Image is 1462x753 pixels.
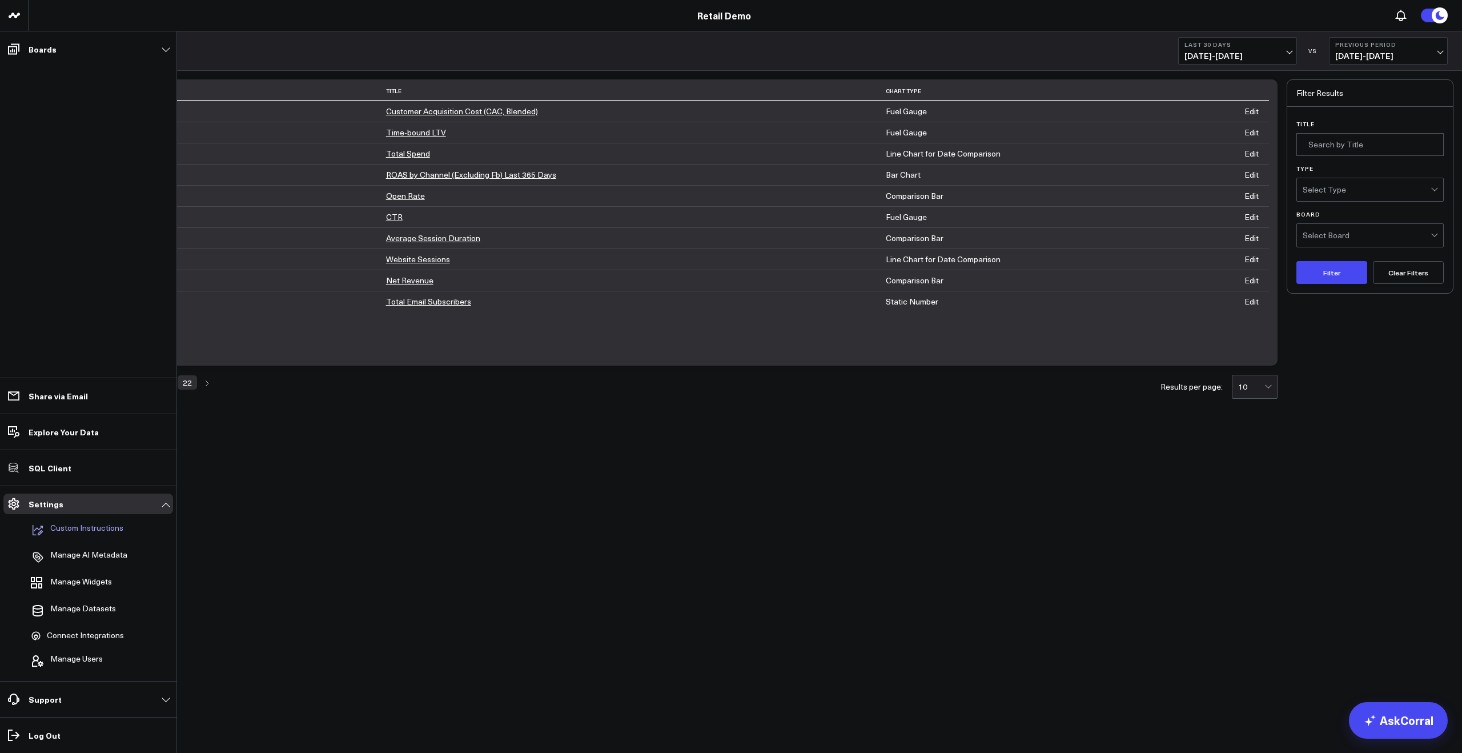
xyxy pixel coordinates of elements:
[1296,211,1444,218] label: Board
[29,427,99,436] p: Explore Your Data
[47,631,124,641] span: Connect Integrations
[202,375,211,389] a: Next page
[886,164,1232,185] td: Bar Chart
[26,598,139,623] a: Manage Datasets
[26,571,139,596] a: Manage Widgets
[26,648,103,674] button: Manage Users
[1184,51,1291,61] span: [DATE] - [DATE]
[1296,261,1367,284] button: Filter
[1373,261,1444,284] button: Clear Filters
[1244,169,1259,180] a: Edit
[26,518,123,543] button: Custom Instructions
[178,375,197,389] a: Page 22
[1244,254,1259,265] a: Edit
[1244,190,1259,201] a: Edit
[386,233,480,243] a: Average Session Duration
[386,127,446,138] a: Time-bound LTV
[1178,37,1297,65] button: Last 30 Days[DATE]-[DATE]
[26,544,139,570] a: Manage AI Metadata
[29,463,71,472] p: SQL Client
[886,101,1232,122] td: Fuel Gauge
[886,227,1232,249] td: Comparison Bar
[1244,296,1259,307] a: Edit
[1160,383,1223,391] div: Results per page:
[1303,47,1323,54] div: VS
[50,604,116,618] span: Manage Datasets
[1329,37,1448,65] button: Previous Period[DATE]-[DATE]
[386,169,556,180] a: ROAS by Channel (Excluding Fb) Last 365 Days
[50,523,123,537] p: Custom Instructions
[1244,211,1259,222] a: Edit
[1335,41,1441,48] b: Previous Period
[29,499,63,508] p: Settings
[697,9,751,22] a: Retail Demo
[26,625,139,647] a: Connect Integrations
[29,391,88,400] p: Share via Email
[3,725,173,746] a: Log Out
[29,45,57,54] p: Boards
[29,695,62,704] p: Support
[1296,121,1444,127] label: Title
[1244,233,1259,243] a: Edit
[886,270,1232,291] td: Comparison Bar
[386,275,433,286] a: Net Revenue
[886,82,1232,101] th: Chart Type
[386,190,425,201] a: Open Rate
[1244,127,1259,138] a: Edit
[50,577,112,591] span: Manage Widgets
[886,291,1232,312] td: Static Number
[886,143,1232,164] td: Line Chart for Date Comparison
[1335,51,1441,61] span: [DATE] - [DATE]
[886,249,1232,270] td: Line Chart for Date Comparison
[29,731,61,740] p: Log Out
[1303,185,1431,194] div: Select Type
[1303,231,1431,240] div: Select Board
[46,82,386,101] th: Board
[1244,275,1259,286] a: Edit
[386,211,403,222] a: CTR
[1296,165,1444,172] label: Type
[386,296,471,307] a: Total Email Subscribers
[386,106,538,117] a: Customer Acquisition Cost (CAC, Blended)
[3,458,173,478] a: SQL Client
[1238,382,1264,391] div: 10
[886,185,1232,206] td: Comparison Bar
[886,206,1232,227] td: Fuel Gauge
[50,654,103,668] span: Manage Users
[886,122,1232,143] td: Fuel Gauge
[1184,41,1291,48] b: Last 30 Days
[1244,106,1259,117] a: Edit
[50,550,127,564] p: Manage AI Metadata
[386,148,430,159] a: Total Spend
[1244,148,1259,159] a: Edit
[1296,133,1444,156] input: Search by Title
[386,82,886,101] th: Title
[1349,702,1448,739] a: AskCorral
[386,254,450,265] a: Website Sessions
[1287,80,1453,107] div: Filter Results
